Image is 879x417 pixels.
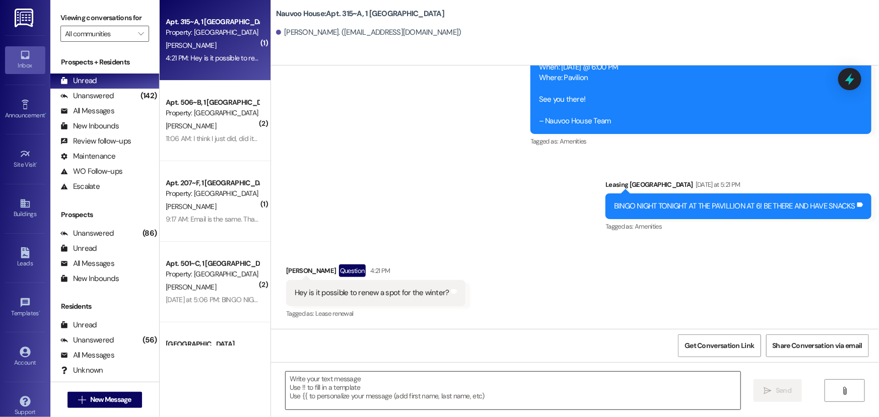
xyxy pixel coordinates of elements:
div: Prospects [50,210,159,220]
div: [GEOGRAPHIC_DATA] [166,339,259,350]
a: Buildings [5,195,45,222]
div: 4:21 PM: Hey is it possible to renew a spot for the winter? [166,53,331,62]
div: (86) [140,226,159,241]
i:  [78,396,86,404]
input: All communities [65,26,133,42]
div: [PERSON_NAME] [286,264,465,281]
div: Hey is it possible to renew a spot for the winter? [295,288,449,298]
div: All Messages [60,258,114,269]
div: 11:06 AM: I think I just did, did it work on your end?? [166,134,312,143]
span: [PERSON_NAME] [166,202,216,211]
label: Viewing conversations for [60,10,149,26]
span: New Message [90,394,131,405]
span: Share Conversation via email [773,340,862,351]
button: Send [754,379,802,402]
div: 4:21 PM [368,265,390,276]
div: Unread [60,76,97,86]
div: Escalate [60,181,100,192]
div: Residents [50,301,159,312]
div: Unanswered [60,91,114,101]
span: Amenities [560,137,587,146]
div: [DATE] at 5:06 PM: BINGO NIGHT TONIGHT AT THE PAVILLION AT 6! BE THERE AND HAVE SNACKS [166,295,451,304]
a: Templates • [5,294,45,321]
div: All Messages [60,106,114,116]
div: Prospects + Residents [50,57,159,67]
div: Unknown [60,365,103,376]
div: Apt. 501~C, 1 [GEOGRAPHIC_DATA] [166,258,259,269]
div: Unanswered [60,228,114,239]
i:  [764,387,772,395]
span: • [39,308,40,315]
div: Question [339,264,366,277]
a: Account [5,343,45,371]
i:  [138,30,144,38]
b: Nauvoo House: Apt. 315~A, 1 [GEOGRAPHIC_DATA] [276,9,444,19]
div: (142) [138,88,159,104]
span: [PERSON_NAME] [166,283,216,292]
a: Inbox [5,46,45,74]
div: (56) [140,332,159,348]
a: Leads [5,244,45,271]
div: Maintenance [60,151,116,162]
div: New Inbounds [60,121,119,131]
div: [PERSON_NAME]. ([EMAIL_ADDRESS][DOMAIN_NAME]) [276,27,461,38]
span: Lease renewal [315,309,354,318]
div: Apt. 506~B, 1 [GEOGRAPHIC_DATA] [166,97,259,108]
a: Site Visit • [5,146,45,173]
div: Review follow-ups [60,136,131,147]
span: Amenities [635,222,662,231]
span: • [36,160,38,167]
span: • [45,110,46,117]
div: Unread [60,243,97,254]
div: BINGO NIGHT TONIGHT AT THE PAVILLION AT 6! BE THERE AND HAVE SNACKS [614,201,855,212]
div: All Messages [60,350,114,361]
div: WO Follow-ups [60,166,122,177]
div: Unanswered [60,335,114,345]
div: 9:17 AM: Email is the same. Thank you! [166,215,275,224]
button: New Message [67,392,142,408]
span: [PERSON_NAME] [166,121,216,130]
div: Apt. 315~A, 1 [GEOGRAPHIC_DATA] [166,17,259,27]
div: Apt. 207~F, 1 [GEOGRAPHIC_DATA] [166,178,259,188]
div: Leasing [GEOGRAPHIC_DATA] [605,179,871,193]
span: [PERSON_NAME] [166,41,216,50]
div: Tagged as: [530,134,871,149]
img: ResiDesk Logo [15,9,35,27]
div: Tagged as: [286,306,465,321]
span: Send [776,385,791,396]
div: [DATE] at 5:21 PM [693,179,740,190]
span: Get Conversation Link [685,340,754,351]
div: New Inbounds [60,273,119,284]
div: Property: [GEOGRAPHIC_DATA] [166,269,259,280]
div: Property: [GEOGRAPHIC_DATA] [166,27,259,38]
button: Share Conversation via email [766,334,869,357]
button: Get Conversation Link [678,334,761,357]
div: Property: [GEOGRAPHIC_DATA] [166,188,259,199]
i:  [841,387,849,395]
div: Tagged as: [605,219,871,234]
div: Unread [60,320,97,330]
div: Property: [GEOGRAPHIC_DATA] [166,108,259,118]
